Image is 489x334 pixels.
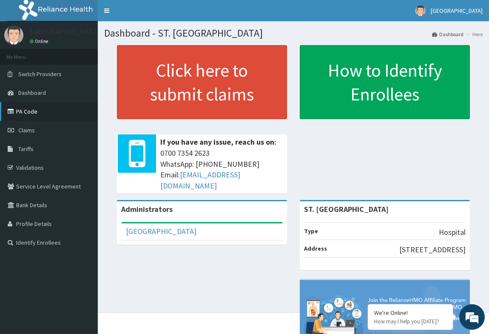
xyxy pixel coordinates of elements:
[18,145,34,153] span: Tariffs
[431,7,483,14] span: [GEOGRAPHIC_DATA]
[304,204,389,214] strong: ST. [GEOGRAPHIC_DATA]
[117,45,287,119] a: Click here to submit claims
[160,137,276,147] b: If you have any issue, reach us on:
[304,227,318,235] b: Type
[374,318,446,325] p: How may I help you today?
[399,244,466,255] p: [STREET_ADDRESS]
[18,126,35,134] span: Claims
[415,6,426,16] img: User Image
[439,227,466,238] p: Hospital
[432,31,463,38] a: Dashboard
[4,26,23,45] img: User Image
[30,38,50,44] a: Online
[30,28,100,35] p: [GEOGRAPHIC_DATA]
[304,245,327,252] b: Address
[121,204,173,214] b: Administrators
[300,45,470,119] a: How to Identify Enrollees
[104,28,483,39] h1: Dashboard - ST. [GEOGRAPHIC_DATA]
[18,70,62,78] span: Switch Providers
[160,170,240,191] a: [EMAIL_ADDRESS][DOMAIN_NAME]
[126,226,196,236] a: [GEOGRAPHIC_DATA]
[374,309,446,317] div: We're Online!
[18,89,46,97] span: Dashboard
[464,31,483,38] li: Here
[160,148,283,191] span: 0700 7354 2623 WhatsApp: [PHONE_NUMBER] Email:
